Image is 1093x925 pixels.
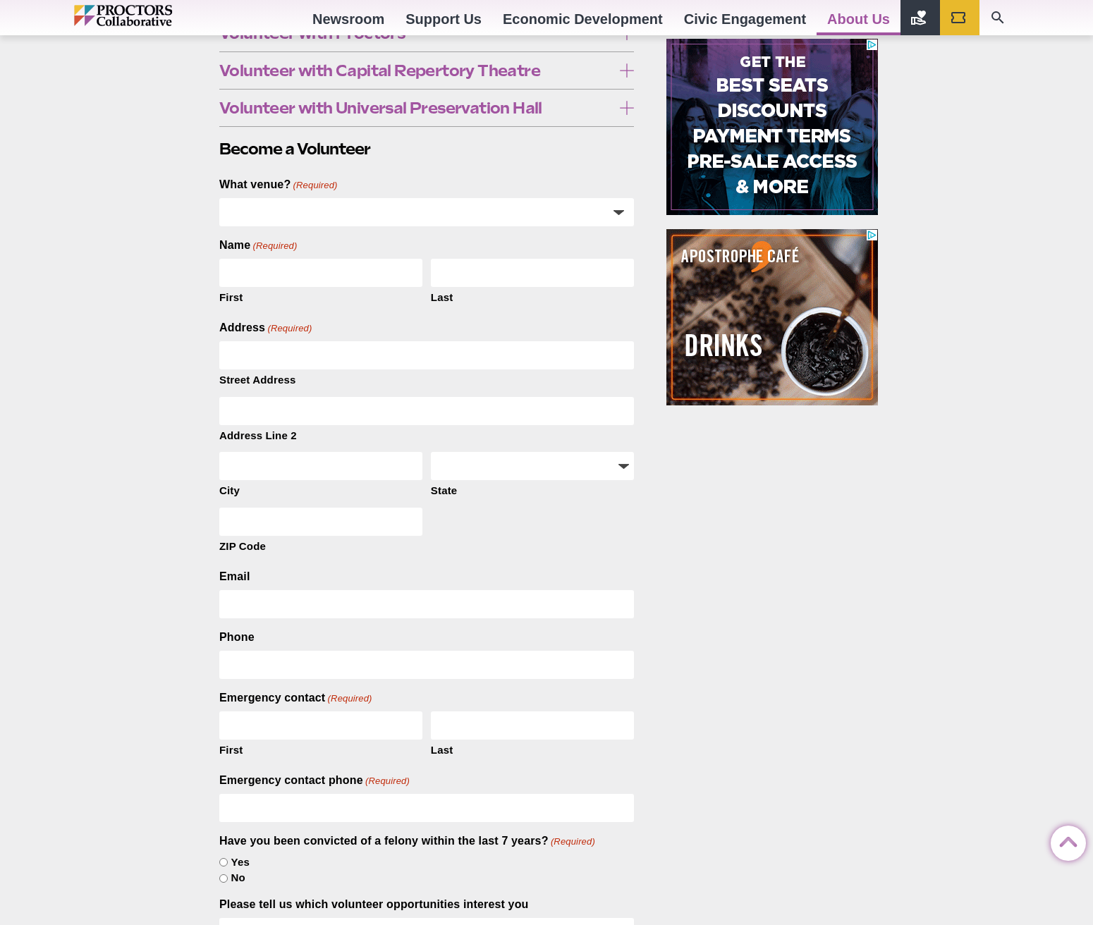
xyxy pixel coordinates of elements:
[219,536,422,554] label: ZIP Code
[219,138,634,160] h2: Become a Volunteer
[219,63,612,78] span: Volunteer with Capital Repertory Theatre
[549,835,595,848] span: (Required)
[219,897,529,912] label: Please tell us which volunteer opportunities interest you
[431,287,634,305] label: Last
[231,855,250,870] label: Yes
[252,240,298,252] span: (Required)
[364,775,410,788] span: (Required)
[219,287,422,305] label: First
[431,740,634,758] label: Last
[326,692,372,705] span: (Required)
[231,871,245,886] label: No
[267,322,312,335] span: (Required)
[219,833,595,849] legend: Have you been convicted of a felony within the last 7 years?
[666,229,878,405] iframe: Advertisement
[219,25,612,41] span: Volunteer with Proctors
[219,320,312,336] legend: Address
[219,740,422,758] label: First
[219,630,255,645] label: Phone
[219,369,634,388] label: Street Address
[666,39,878,215] iframe: Advertisement
[219,425,634,443] label: Address Line 2
[219,238,297,253] legend: Name
[219,177,338,192] label: What venue?
[219,569,250,584] label: Email
[1051,826,1079,854] a: Back to Top
[219,480,422,498] label: City
[219,100,612,116] span: Volunteer with Universal Preservation Hall
[431,480,634,498] label: State
[292,179,338,192] span: (Required)
[74,5,233,26] img: Proctors logo
[219,773,410,788] label: Emergency contact phone
[219,690,372,706] legend: Emergency contact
